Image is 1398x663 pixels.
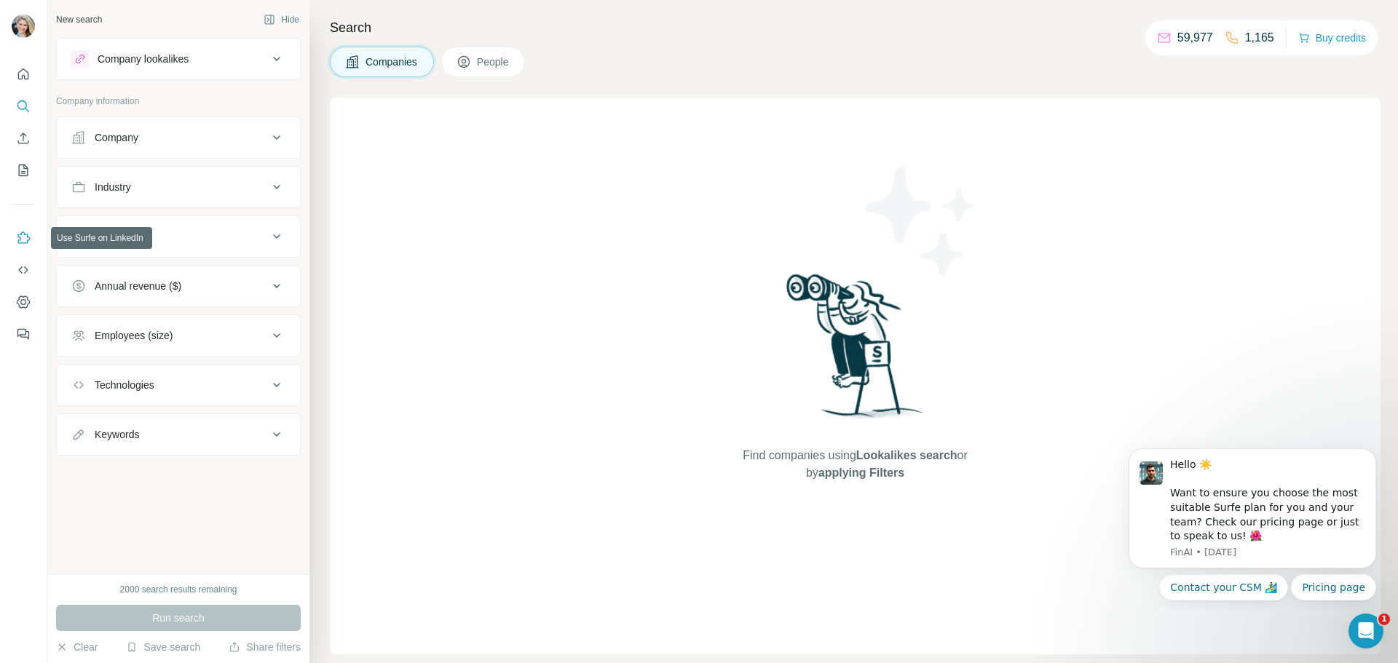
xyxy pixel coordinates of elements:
[56,13,102,26] div: New search
[57,417,300,452] button: Keywords
[126,640,200,654] button: Save search
[856,449,957,461] span: Lookalikes search
[95,328,173,343] div: Employees (size)
[253,9,309,31] button: Hide
[229,640,301,654] button: Share filters
[57,170,300,205] button: Industry
[12,61,35,87] button: Quick start
[57,219,300,254] button: HQ location
[1107,435,1398,609] iframe: Intercom notifications message
[57,120,300,155] button: Company
[12,289,35,315] button: Dashboard
[12,321,35,347] button: Feedback
[12,257,35,283] button: Use Surfe API
[1378,614,1390,625] span: 1
[856,156,987,287] img: Surfe Illustration - Stars
[477,55,510,69] span: People
[56,640,98,654] button: Clear
[12,157,35,183] button: My lists
[12,125,35,151] button: Enrich CSV
[330,17,1381,38] h4: Search
[57,318,300,353] button: Employees (size)
[95,279,181,293] div: Annual revenue ($)
[120,583,237,596] div: 2000 search results remaining
[57,368,300,402] button: Technologies
[738,447,971,482] span: Find companies using or by
[95,130,138,145] div: Company
[57,269,300,303] button: Annual revenue ($)
[1245,29,1274,47] p: 1,165
[57,41,300,76] button: Company lookalikes
[12,15,35,38] img: Avatar
[12,225,35,251] button: Use Surfe on LinkedIn
[1177,29,1213,47] p: 59,977
[1348,614,1383,648] iframe: Intercom live chat
[95,229,148,244] div: HQ location
[56,95,301,108] p: Company information
[95,427,139,442] div: Keywords
[818,467,904,479] span: applying Filters
[12,93,35,119] button: Search
[366,55,419,69] span: Companies
[95,180,131,194] div: Industry
[1298,28,1366,48] button: Buy credits
[95,378,154,392] div: Technologies
[98,52,189,66] div: Company lookalikes
[780,270,931,432] img: Surfe Illustration - Woman searching with binoculars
